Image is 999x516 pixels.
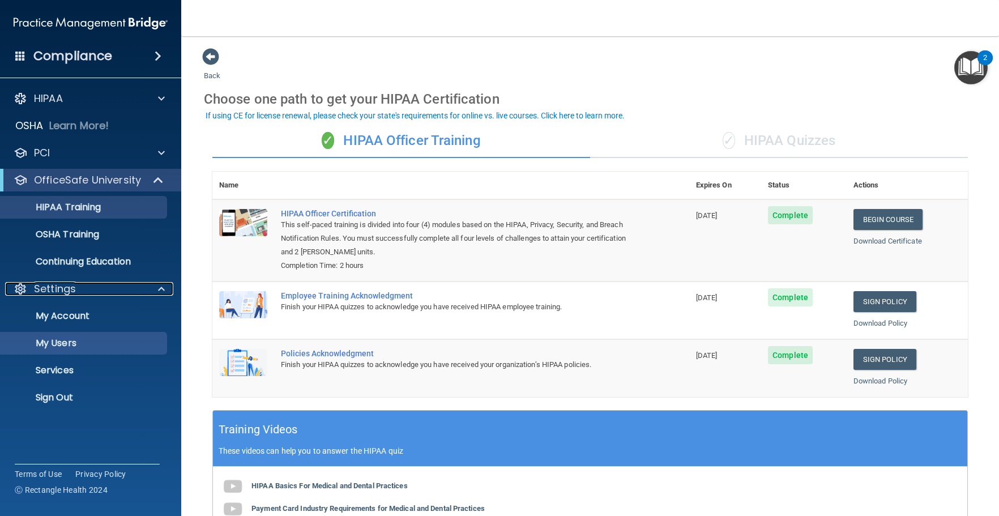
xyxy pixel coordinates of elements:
[853,237,922,245] a: Download Certificate
[768,288,813,306] span: Complete
[696,211,718,220] span: [DATE]
[853,349,916,370] a: Sign Policy
[954,51,988,84] button: Open Resource Center, 2 new notifications
[322,132,334,149] span: ✓
[7,392,162,403] p: Sign Out
[7,202,101,213] p: HIPAA Training
[14,12,168,35] img: PMB logo
[7,310,162,322] p: My Account
[14,282,165,296] a: Settings
[212,172,274,199] th: Name
[768,346,813,364] span: Complete
[281,358,633,372] div: Finish your HIPAA quizzes to acknowledge you have received your organization’s HIPAA policies.
[847,172,968,199] th: Actions
[281,291,633,300] div: Employee Training Acknowledgment
[7,338,162,349] p: My Users
[768,206,813,224] span: Complete
[206,112,625,120] div: If using CE for license renewal, please check your state's requirements for online vs. live cours...
[34,282,76,296] p: Settings
[696,351,718,360] span: [DATE]
[853,377,908,385] a: Download Policy
[49,119,109,133] p: Learn More!
[34,173,141,187] p: OfficeSafe University
[696,293,718,302] span: [DATE]
[281,259,633,272] div: Completion Time: 2 hours
[219,420,298,440] h5: Training Videos
[281,349,633,358] div: Policies Acknowledgment
[219,446,962,455] p: These videos can help you to answer the HIPAA quiz
[212,124,590,158] div: HIPAA Officer Training
[983,58,987,73] div: 2
[15,468,62,480] a: Terms of Use
[14,146,165,160] a: PCI
[34,146,50,160] p: PCI
[803,436,985,481] iframe: Drift Widget Chat Controller
[34,92,63,105] p: HIPAA
[14,92,165,105] a: HIPAA
[251,504,485,513] b: Payment Card Industry Requirements for Medical and Dental Practices
[14,173,164,187] a: OfficeSafe University
[7,229,99,240] p: OSHA Training
[204,110,626,121] button: If using CE for license renewal, please check your state's requirements for online vs. live cours...
[689,172,761,199] th: Expires On
[7,365,162,376] p: Services
[761,172,847,199] th: Status
[853,291,916,312] a: Sign Policy
[281,209,633,218] a: HIPAA Officer Certification
[853,319,908,327] a: Download Policy
[15,119,44,133] p: OSHA
[15,484,108,496] span: Ⓒ Rectangle Health 2024
[590,124,968,158] div: HIPAA Quizzes
[853,209,923,230] a: Begin Course
[75,468,126,480] a: Privacy Policy
[204,83,976,116] div: Choose one path to get your HIPAA Certification
[221,475,244,498] img: gray_youtube_icon.38fcd6cc.png
[281,218,633,259] div: This self-paced training is divided into four (4) modules based on the HIPAA, Privacy, Security, ...
[251,481,408,490] b: HIPAA Basics For Medical and Dental Practices
[33,48,112,64] h4: Compliance
[204,58,220,80] a: Back
[281,300,633,314] div: Finish your HIPAA quizzes to acknowledge you have received HIPAA employee training.
[7,256,162,267] p: Continuing Education
[723,132,735,149] span: ✓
